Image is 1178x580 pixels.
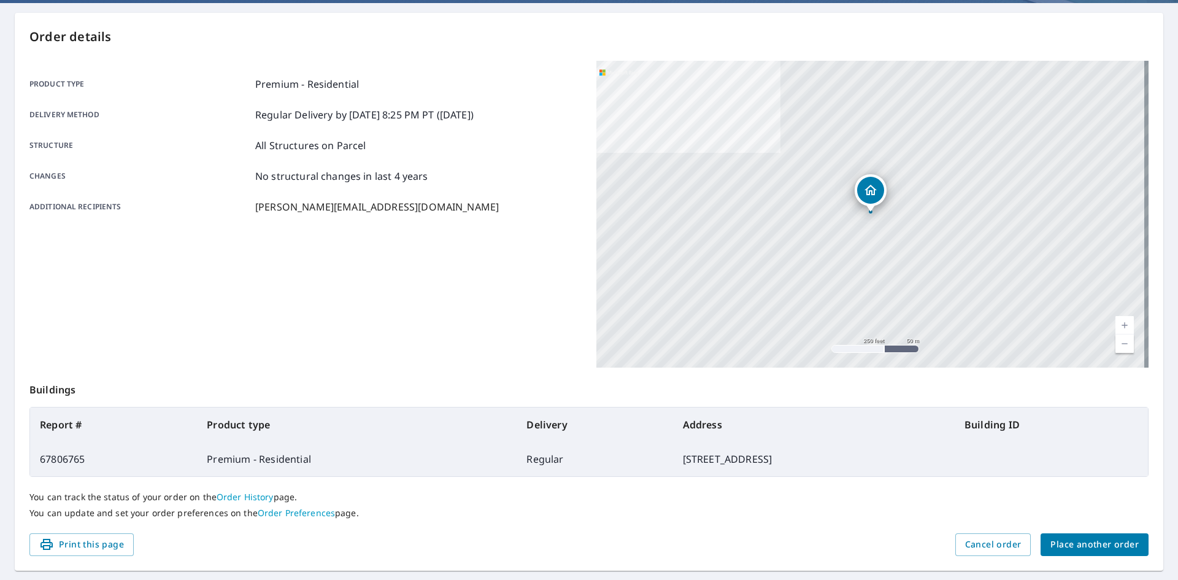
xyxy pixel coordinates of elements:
p: Premium - Residential [255,77,359,91]
p: [PERSON_NAME][EMAIL_ADDRESS][DOMAIN_NAME] [255,199,499,214]
td: Regular [517,442,672,476]
p: Order details [29,28,1149,46]
p: You can update and set your order preferences on the page. [29,508,1149,519]
td: Premium - Residential [197,442,517,476]
th: Report # [30,408,197,442]
th: Product type [197,408,517,442]
p: Buildings [29,368,1149,407]
p: Product type [29,77,250,91]
td: 67806765 [30,442,197,476]
p: Additional recipients [29,199,250,214]
td: [STREET_ADDRESS] [673,442,955,476]
p: Regular Delivery by [DATE] 8:25 PM PT ([DATE]) [255,107,474,122]
p: All Structures on Parcel [255,138,366,153]
span: Print this page [39,537,124,552]
div: Dropped pin, building 1, Residential property, 311 E 5th St Cheyenne, WY 82007 [855,174,887,212]
p: Structure [29,138,250,153]
button: Place another order [1041,533,1149,556]
p: You can track the status of your order on the page. [29,492,1149,503]
span: Place another order [1050,537,1139,552]
th: Delivery [517,408,672,442]
a: Current Level 17, Zoom In [1115,316,1134,334]
p: Delivery method [29,107,250,122]
span: Cancel order [965,537,1022,552]
button: Print this page [29,533,134,556]
th: Address [673,408,955,442]
p: No structural changes in last 4 years [255,169,428,184]
p: Changes [29,169,250,184]
th: Building ID [955,408,1148,442]
a: Order Preferences [258,507,335,519]
button: Cancel order [955,533,1031,556]
a: Current Level 17, Zoom Out [1115,334,1134,353]
a: Order History [217,491,274,503]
